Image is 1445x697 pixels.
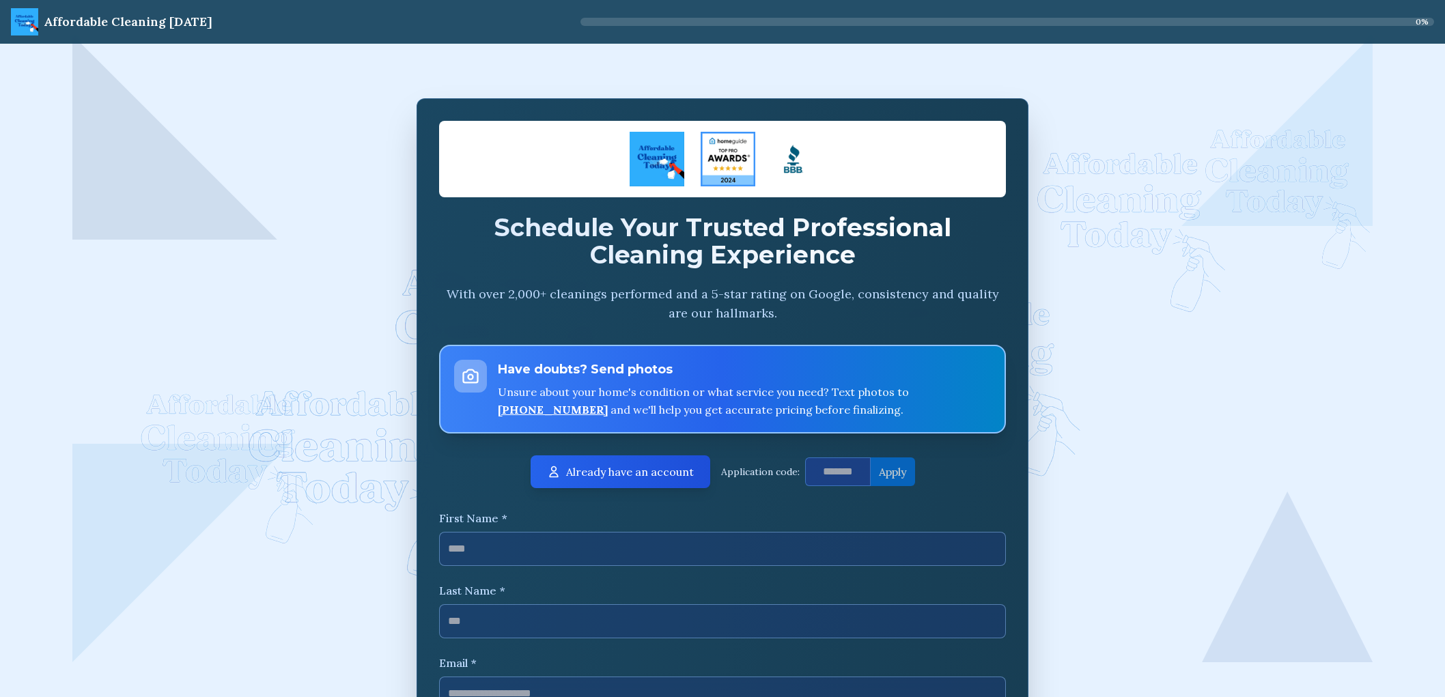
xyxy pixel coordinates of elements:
img: ACT Logo [630,132,684,186]
label: Email * [439,655,1006,671]
h3: Have doubts? Send photos [498,360,991,379]
img: Four Seasons Cleaning [701,132,755,186]
p: Unsure about your home's condition or what service you need? Text photos to and we'll help you ge... [498,383,991,418]
div: Affordable Cleaning [DATE] [44,12,212,31]
span: 0 % [1416,16,1429,27]
p: Application code: [721,465,800,479]
img: ACT Logo [11,8,38,35]
button: Already have an account [531,455,710,488]
a: [PHONE_NUMBER] [498,403,608,416]
h2: Schedule Your Trusted Professional Cleaning Experience [439,214,1006,268]
p: With over 2,000+ cleanings performed and a 5-star rating on Google, consistency and quality are o... [439,285,1006,323]
label: Last Name * [439,582,1006,599]
img: Logo Square [766,132,821,186]
label: First Name * [439,510,1006,526]
button: Apply [871,457,915,486]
